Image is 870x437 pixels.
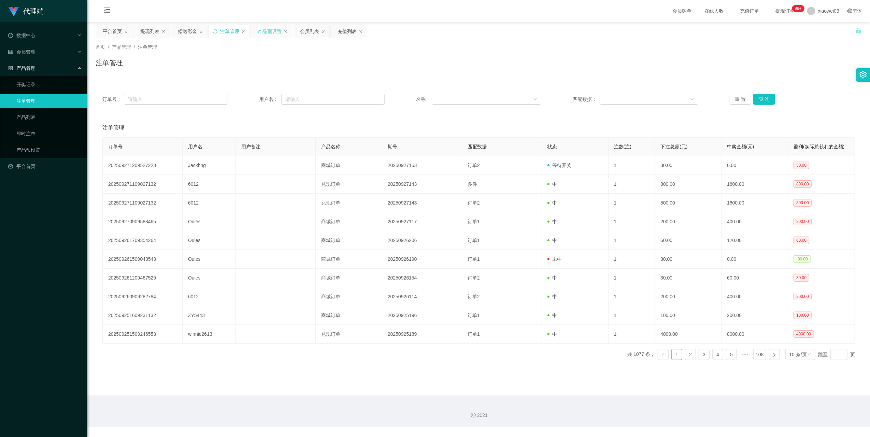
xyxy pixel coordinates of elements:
span: / [134,44,135,50]
div: 产品预设置 [258,25,282,38]
td: 8000.00 [722,325,788,344]
td: Jackhng [183,156,236,175]
span: 状态 [547,144,557,149]
span: 未中 [547,256,562,262]
span: 订单2 [468,294,480,299]
i: 图标: sync [213,29,217,34]
span: 800.00 [794,199,812,207]
span: 匹配数据 [468,144,487,149]
i: 图标: close [359,30,363,34]
span: 匹配数据： [573,96,600,103]
i: 图标: table [8,49,13,54]
td: Ouies [183,212,236,231]
i: 图标: right [772,353,776,357]
td: 20250927117 [382,212,462,231]
span: ••• [740,349,751,360]
a: 图标: dashboard平台首页 [8,160,82,173]
span: 订单1 [468,256,480,262]
div: 平台首页 [103,25,122,38]
td: 4000.00 [655,325,722,344]
i: 图标: check-circle-o [8,33,13,38]
td: 6012 [183,175,236,194]
input: 请输入 [124,94,228,105]
span: 等待开奖 [547,163,571,168]
span: 30.00 [794,274,809,282]
a: 3 [699,349,709,360]
h1: 代理端 [23,0,44,22]
td: 30.00 [655,269,722,287]
td: 商城订单 [316,156,382,175]
span: 用户备注 [241,144,260,149]
td: 0.00 [722,250,788,269]
span: 注单管理 [138,44,157,50]
td: 1600.00 [722,175,788,194]
span: 中 [547,181,557,187]
td: 60.00 [722,269,788,287]
td: 兑现订单 [316,194,382,212]
a: 108 [754,349,766,360]
td: 20250926114 [382,287,462,306]
div: 会员列表 [300,25,319,38]
input: 请输入 [281,94,385,105]
div: 2021 [93,412,865,419]
span: 产品管理 [8,65,35,71]
span: 订单号 [108,144,123,149]
span: 800.00 [794,180,812,188]
span: 盈利(实际总获利的金额) [794,144,844,149]
a: 即时注单 [16,127,82,140]
a: 1 [672,349,682,360]
span: 在线人数 [701,9,727,13]
td: 20250926206 [382,231,462,250]
td: 202509251609231132 [103,306,183,325]
td: 商城订单 [316,287,382,306]
a: 产品预设置 [16,143,82,157]
td: 202509271109027132 [103,175,183,194]
i: 图标: down [807,352,811,357]
i: 图标: appstore-o [8,66,13,71]
td: Ouies [183,269,236,287]
td: 202509271109027132 [103,194,183,212]
td: 1 [609,156,655,175]
td: 400.00 [722,287,788,306]
td: 200.00 [722,306,788,325]
li: 2 [685,349,696,360]
td: 800.00 [655,175,722,194]
td: 1 [609,250,655,269]
span: 下注总额(元) [660,144,687,149]
span: 期号 [388,144,397,149]
td: 商城订单 [316,250,382,269]
td: 202509270909588465 [103,212,183,231]
div: 赠送彩金 [178,25,197,38]
td: 6012 [183,287,236,306]
td: 202509251509246553 [103,325,183,344]
a: 产品列表 [16,110,82,124]
span: 60.00 [794,237,809,244]
i: 图标: left [661,353,665,357]
td: 1 [609,212,655,231]
span: 订单1 [468,238,480,243]
i: 图标: down [690,97,694,102]
td: 20250927143 [382,194,462,212]
i: 图标: close [241,30,245,34]
span: 名称： [416,96,432,103]
span: 中 [547,238,557,243]
span: 订单2 [468,163,480,168]
span: 中 [547,219,557,224]
td: 兑现订单 [316,325,382,344]
span: 中 [547,200,557,206]
td: winnie2613 [183,325,236,344]
div: 注单管理 [220,25,239,38]
i: 图标: close [161,30,166,34]
td: 200.00 [655,287,722,306]
li: 1 [671,349,682,360]
a: 代理端 [8,8,44,14]
span: 充值订单 [737,9,763,13]
i: 图标: close [124,30,128,34]
span: 用户名： [259,96,281,103]
td: 202509261209467529 [103,269,183,287]
td: 1 [609,231,655,250]
td: 1600.00 [722,194,788,212]
li: 4 [712,349,723,360]
span: 用户名 [188,144,202,149]
td: 0.00 [722,156,788,175]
